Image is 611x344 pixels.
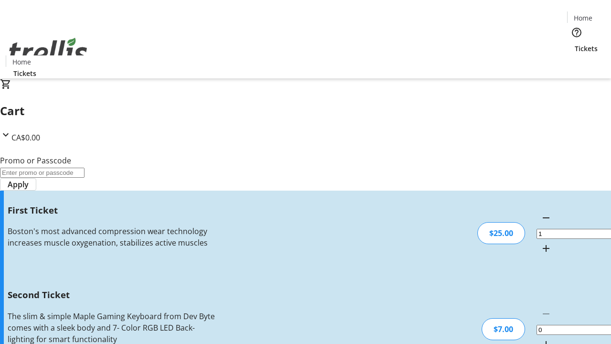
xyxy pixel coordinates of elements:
a: Home [568,13,598,23]
div: Boston's most advanced compression wear technology increases muscle oxygenation, stabilizes activ... [8,226,216,248]
button: Cart [567,54,586,73]
span: Apply [8,179,29,190]
h3: Second Ticket [8,288,216,301]
span: Tickets [575,43,598,54]
span: Tickets [13,68,36,78]
span: Home [574,13,592,23]
h3: First Ticket [8,204,216,217]
div: $25.00 [477,222,525,244]
div: $7.00 [482,318,525,340]
a: Home [6,57,37,67]
span: Home [12,57,31,67]
a: Tickets [567,43,605,54]
a: Tickets [6,68,44,78]
button: Decrement by one [537,208,556,227]
button: Increment by one [537,239,556,258]
span: CA$0.00 [11,132,40,143]
button: Help [567,23,586,42]
img: Orient E2E Organization Y7NcwNvPtw's Logo [6,27,91,75]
